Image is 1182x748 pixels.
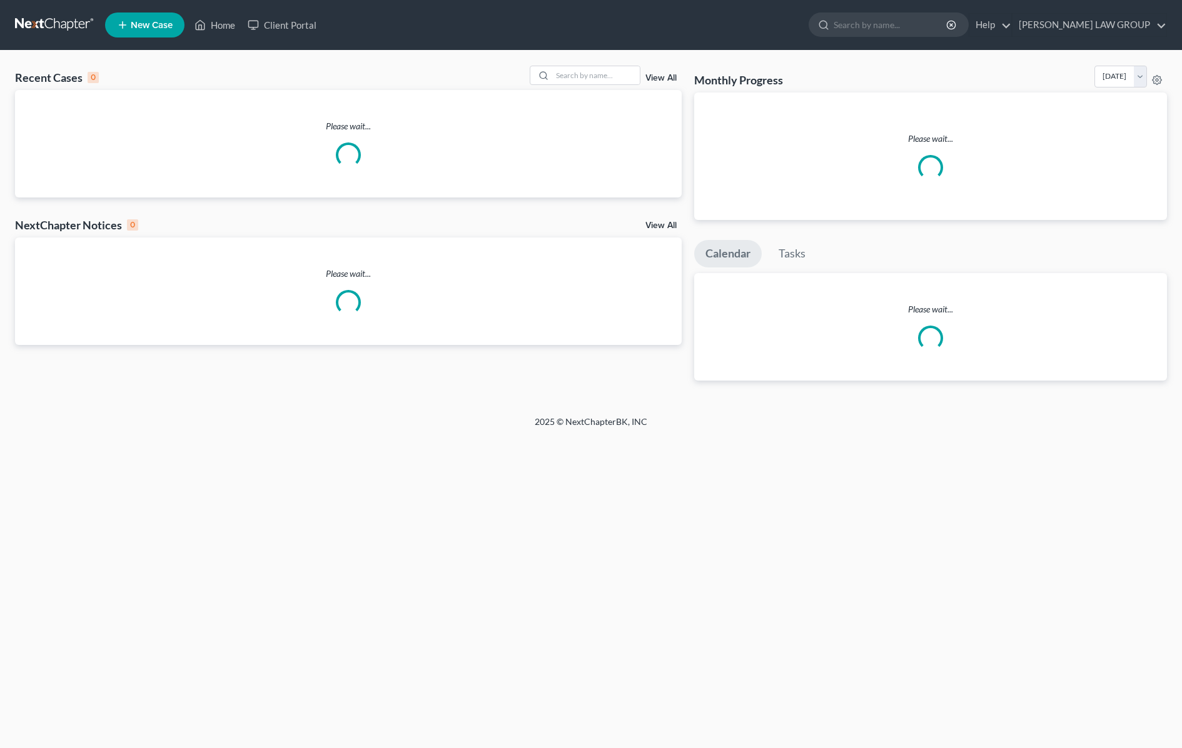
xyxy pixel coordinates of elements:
div: 2025 © NextChapterBK, INC [235,416,947,438]
p: Please wait... [704,132,1157,145]
div: Recent Cases [15,70,99,85]
a: View All [645,74,677,82]
input: Search by name... [552,66,640,84]
a: Calendar [694,240,762,267]
div: NextChapter Notices [15,217,138,232]
a: Tasks [767,240,817,267]
div: 0 [127,219,138,231]
a: View All [645,221,677,230]
p: Please wait... [694,303,1167,316]
span: New Case [131,21,173,30]
input: Search by name... [834,13,948,36]
p: Please wait... [15,267,682,280]
a: Home [188,14,241,36]
p: Please wait... [15,120,682,132]
a: [PERSON_NAME] LAW GROUP [1013,14,1166,36]
a: Help [969,14,1011,36]
a: Client Portal [241,14,323,36]
div: 0 [88,72,99,83]
h3: Monthly Progress [694,72,783,87]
